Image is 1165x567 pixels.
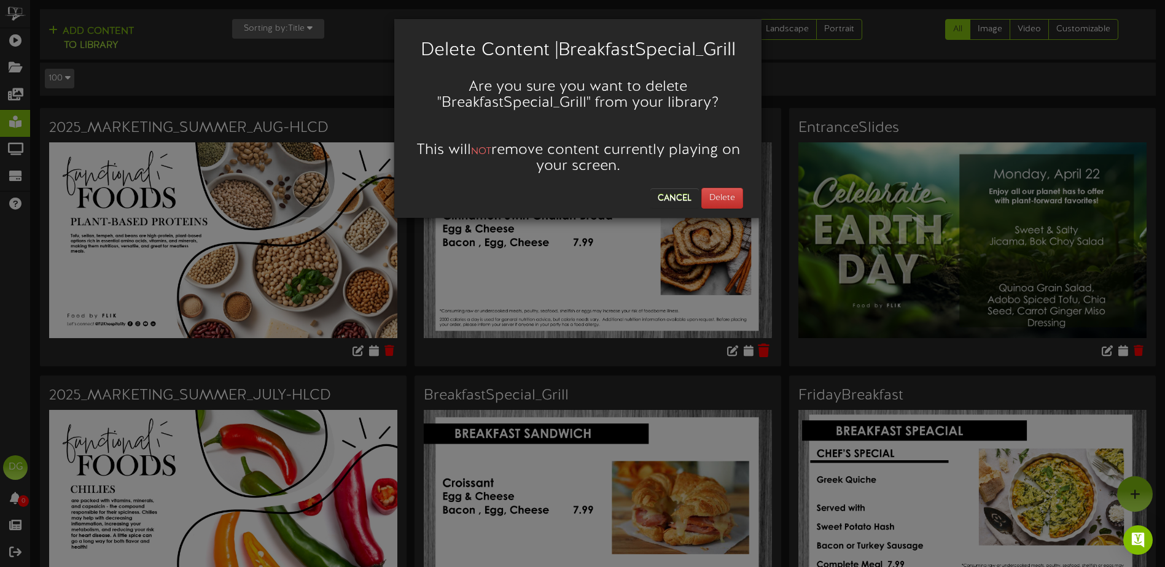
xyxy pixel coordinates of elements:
button: Delete [701,188,743,209]
h3: This will remove content currently playing on your screen. [413,142,743,175]
button: Cancel [650,188,699,208]
div: Open Intercom Messenger [1123,525,1153,555]
span: NOT [471,146,491,157]
h3: Are you sure you want to delete " BreakfastSpecial_Grill " from your library? [413,79,743,112]
h2: Delete Content | BreakfastSpecial_Grill [413,40,743,61]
